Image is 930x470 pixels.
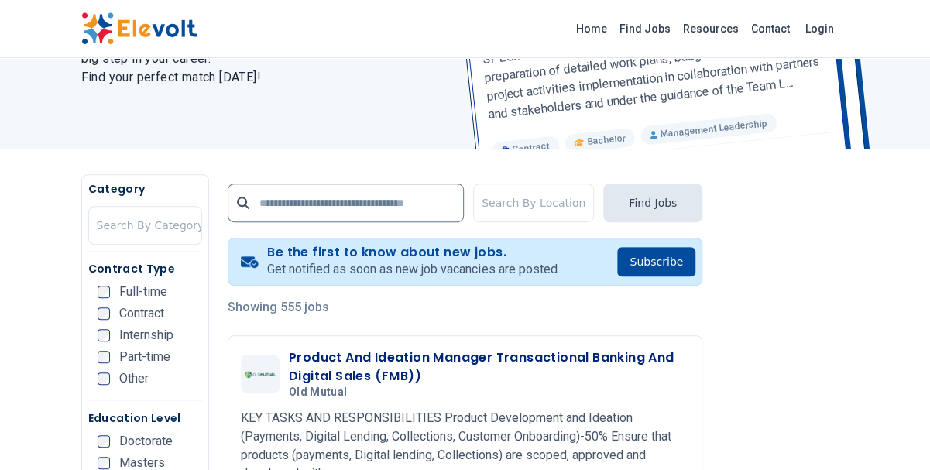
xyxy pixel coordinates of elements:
[745,16,796,41] a: Contact
[98,457,110,469] input: Masters
[98,435,110,448] input: Doctorate
[677,16,745,41] a: Resources
[119,372,149,385] span: Other
[88,261,202,276] h5: Contract Type
[613,16,677,41] a: Find Jobs
[119,435,173,448] span: Doctorate
[119,286,167,298] span: Full-time
[119,457,165,469] span: Masters
[98,286,110,298] input: Full-time
[617,247,695,276] button: Subscribe
[603,184,702,222] button: Find Jobs
[98,372,110,385] input: Other
[119,351,170,363] span: Part-time
[98,307,110,320] input: Contract
[119,307,164,320] span: Contract
[853,396,930,470] iframe: Chat Widget
[88,181,202,197] h5: Category
[570,16,613,41] a: Home
[88,410,202,426] h5: Education Level
[228,298,702,317] p: Showing 555 jobs
[289,348,689,386] h3: Product And Ideation Manager Transactional Banking And Digital Sales (FMB))
[796,13,843,44] a: Login
[98,351,110,363] input: Part-time
[245,359,276,389] img: Old Mutual
[267,260,559,279] p: Get notified as soon as new job vacancies are posted.
[289,386,348,400] span: Old Mutual
[267,245,559,260] h4: Be the first to know about new jobs.
[81,12,197,45] img: Elevolt
[81,31,447,87] h2: Explore exciting roles with leading companies and take the next big step in your career. Find you...
[98,329,110,341] input: Internship
[119,329,173,341] span: Internship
